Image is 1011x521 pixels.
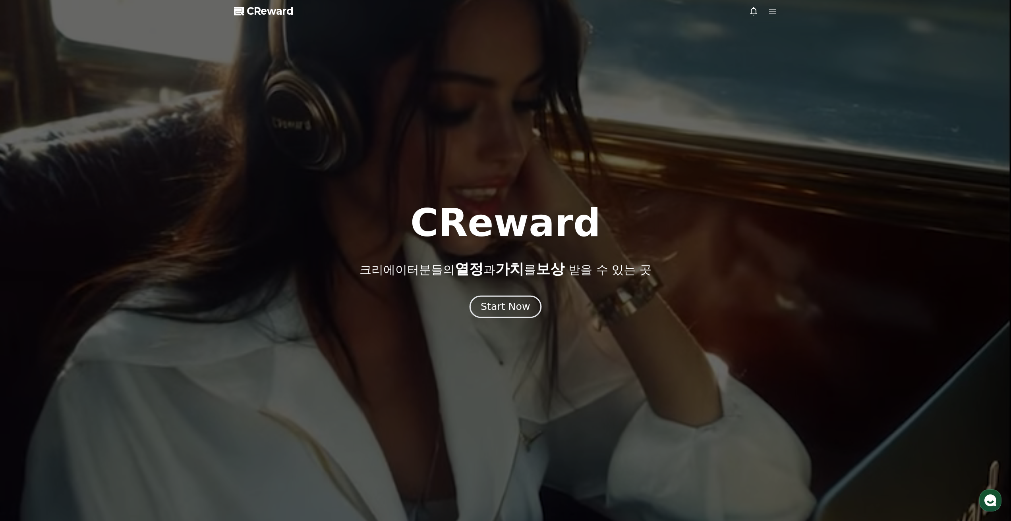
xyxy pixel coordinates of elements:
[52,252,102,271] a: 대화
[102,252,153,271] a: 설정
[471,304,540,311] a: Start Now
[410,204,601,242] h1: CReward
[234,5,294,17] a: CReward
[2,252,52,271] a: 홈
[73,264,82,270] span: 대화
[455,261,483,277] span: 열정
[470,295,541,318] button: Start Now
[360,261,651,277] p: 크리에이터분들의 과 를 받을 수 있는 곳
[247,5,294,17] span: CReward
[536,261,564,277] span: 보상
[123,263,132,270] span: 설정
[495,261,524,277] span: 가치
[25,263,30,270] span: 홈
[481,300,530,313] div: Start Now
